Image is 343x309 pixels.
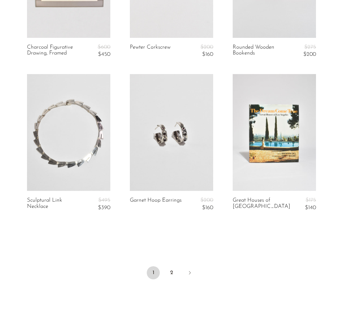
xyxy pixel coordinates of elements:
[200,197,213,203] span: $200
[183,266,196,281] a: Next
[233,197,290,211] a: Great Houses of [GEOGRAPHIC_DATA]
[27,197,81,211] a: Sculptural Link Necklace
[233,44,287,58] a: Rounded Wooden Bookends
[130,197,182,211] a: Garnet Hoop Earrings
[202,205,213,210] span: $160
[305,205,316,210] span: $140
[27,44,81,58] a: Charcoal Figurative Drawing, Framed
[306,197,316,203] span: $175
[202,52,213,57] span: $160
[165,266,178,279] a: 2
[147,266,160,279] span: 1
[200,44,213,50] span: $200
[130,44,171,58] a: Pewter Corkscrew
[98,197,110,203] span: $495
[98,205,110,210] span: $390
[303,52,316,57] span: $200
[304,44,316,50] span: $275
[98,52,110,57] span: $450
[98,44,110,50] span: $600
